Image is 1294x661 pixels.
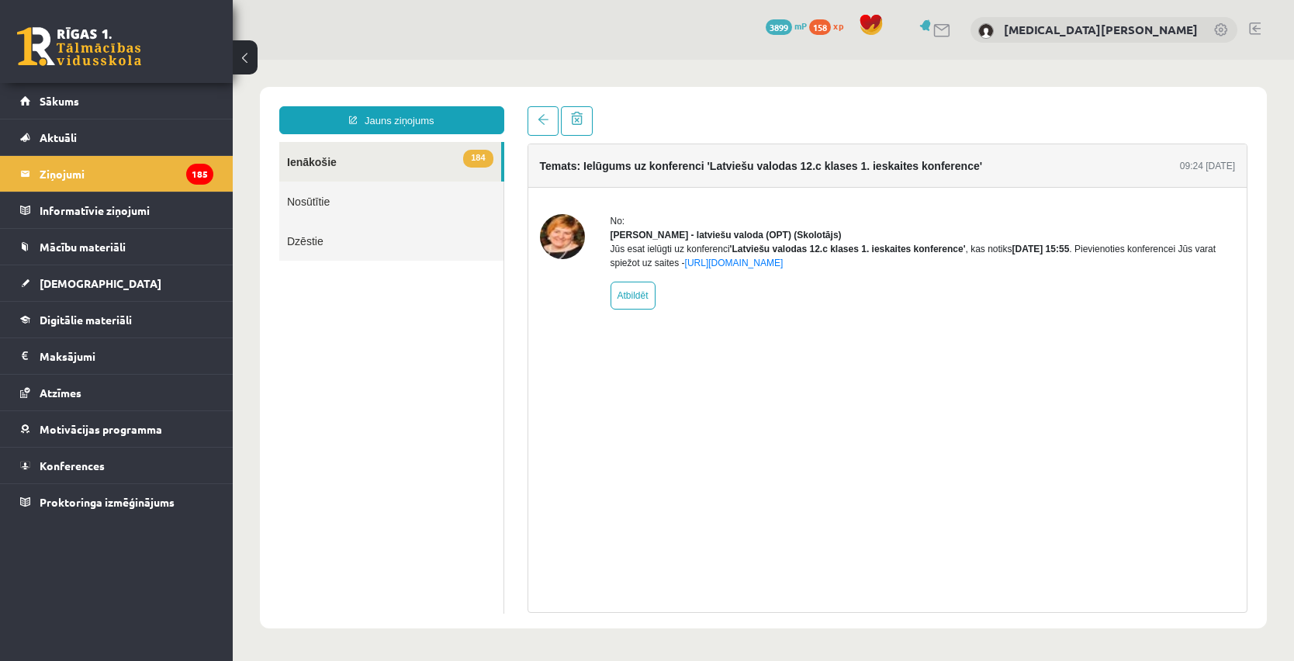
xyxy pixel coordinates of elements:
a: Proktoringa izmēģinājums [20,484,213,520]
a: Ziņojumi185 [20,156,213,192]
a: Motivācijas programma [20,411,213,447]
span: xp [833,19,843,32]
a: Maksājumi [20,338,213,374]
legend: Ziņojumi [40,156,213,192]
a: Rīgas 1. Tālmācības vidusskola [17,27,141,66]
span: Aktuāli [40,130,77,144]
span: 158 [809,19,831,35]
span: Digitālie materiāli [40,313,132,327]
a: Digitālie materiāli [20,302,213,337]
h4: Temats: Ielūgums uz konferenci 'Latviešu valodas 12.c klases 1. ieskaites konference' [307,100,750,112]
span: Mācību materiāli [40,240,126,254]
span: Motivācijas programma [40,422,162,436]
legend: Informatīvie ziņojumi [40,192,213,228]
span: 3899 [766,19,792,35]
span: Proktoringa izmēģinājums [40,495,175,509]
b: [DATE] 15:55 [780,184,837,195]
a: Atbildēt [378,222,423,250]
b: 'Latviešu valodas 12.c klases 1. ieskaites konference' [497,184,733,195]
a: [URL][DOMAIN_NAME] [452,198,551,209]
span: 184 [230,90,260,108]
div: 09:24 [DATE] [947,99,1002,113]
img: Nikita Ļahovs [978,23,994,39]
a: Konferences [20,448,213,483]
a: Nosūtītie [47,122,271,161]
span: Konferences [40,459,105,472]
a: Dzēstie [47,161,271,201]
img: Laila Jirgensone - latviešu valoda (OPT) [307,154,352,199]
a: Jauns ziņojums [47,47,272,74]
a: Informatīvie ziņojumi [20,192,213,228]
a: 158 xp [809,19,851,32]
a: Mācību materiāli [20,229,213,265]
span: Atzīmes [40,386,81,400]
span: mP [794,19,807,32]
strong: [PERSON_NAME] - latviešu valoda (OPT) (Skolotājs) [378,170,609,181]
div: No: [378,154,1003,168]
legend: Maksājumi [40,338,213,374]
span: Sākums [40,94,79,108]
div: Jūs esat ielūgti uz konferenci , kas notiks . Pievienoties konferencei Jūs varat spiežot uz saites - [378,182,1003,210]
a: [MEDICAL_DATA][PERSON_NAME] [1004,22,1198,37]
a: [DEMOGRAPHIC_DATA] [20,265,213,301]
a: Sākums [20,83,213,119]
a: 184Ienākošie [47,82,268,122]
i: 185 [186,164,213,185]
a: Aktuāli [20,119,213,155]
span: [DEMOGRAPHIC_DATA] [40,276,161,290]
a: 3899 mP [766,19,807,32]
a: Atzīmes [20,375,213,410]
